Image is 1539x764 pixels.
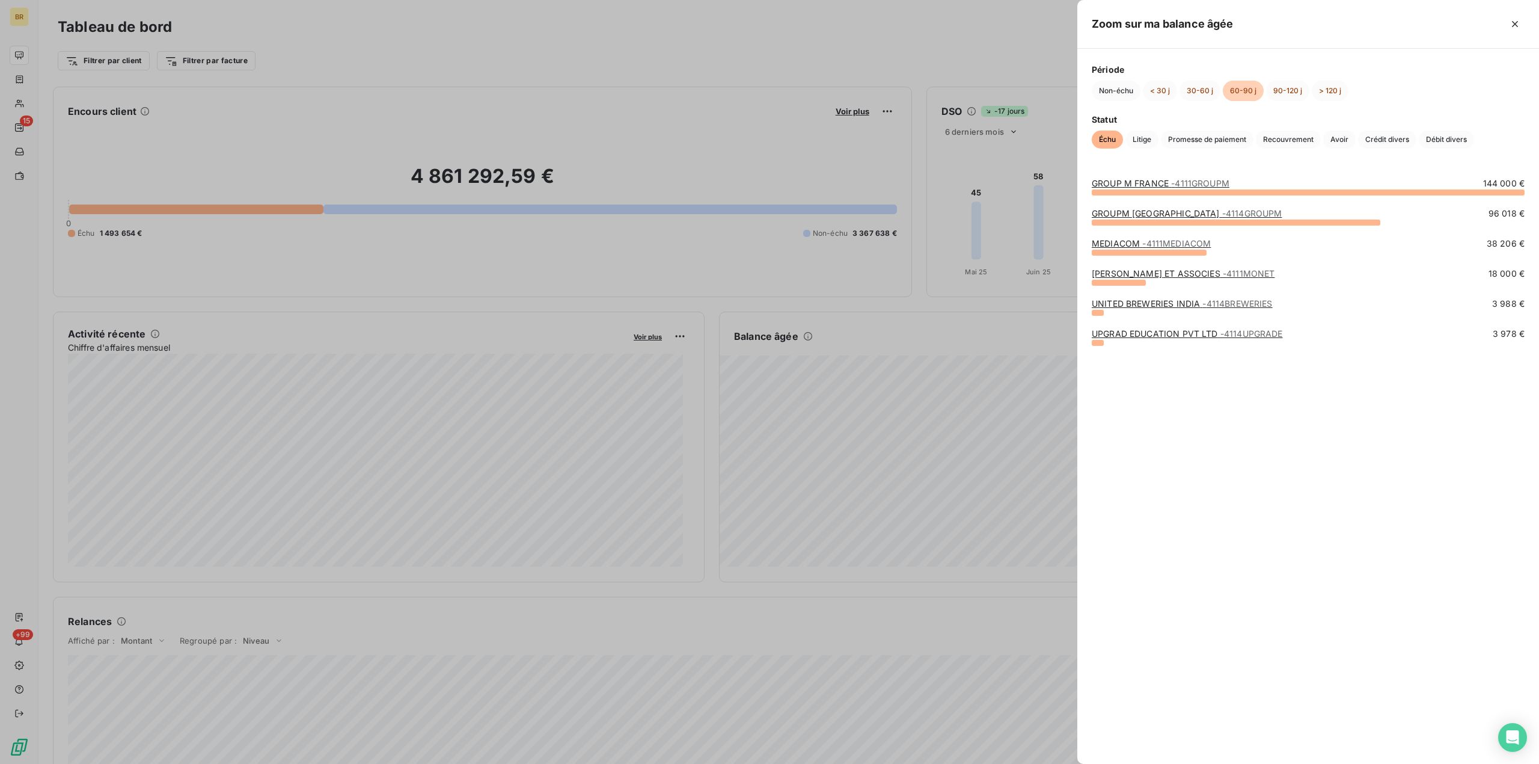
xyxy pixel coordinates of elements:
[1323,131,1356,149] button: Avoir
[1489,268,1525,280] span: 18 000 €
[1266,81,1309,101] button: 90-120 j
[1492,298,1525,310] span: 3 988 €
[1161,131,1253,149] button: Promesse de paiement
[1092,81,1140,101] button: Non-échu
[1498,723,1527,752] div: Open Intercom Messenger
[1312,81,1348,101] button: > 120 j
[1489,208,1525,220] span: 96 018 €
[1483,177,1525,189] span: 144 000 €
[1222,208,1282,218] span: - 4114GROUPM
[1223,81,1264,101] button: 60-90 j
[1142,238,1211,248] span: - 4111MEDIACOM
[1092,208,1282,218] a: GROUPM [GEOGRAPHIC_DATA]
[1092,328,1283,339] a: UPGRAD EDUCATION PVT LTD
[1092,178,1229,188] a: GROUP M FRANCE
[1202,298,1272,309] span: - 4114BREWERIES
[1125,131,1158,149] button: Litige
[1220,328,1283,339] span: - 4114UPGRADE
[1179,81,1220,101] button: 30-60 j
[1419,131,1474,149] button: Débit divers
[1092,131,1123,149] button: Échu
[1092,113,1525,126] span: Statut
[1256,131,1321,149] button: Recouvrement
[1092,268,1274,279] a: [PERSON_NAME] ET ASSOCIES
[1358,131,1416,149] button: Crédit divers
[1143,81,1177,101] button: < 30 j
[1092,63,1525,76] span: Période
[1487,238,1525,250] span: 38 206 €
[1493,328,1525,340] span: 3 978 €
[1223,268,1275,279] span: - 4111MONET
[1092,238,1211,248] a: MEDIACOM
[1092,298,1273,309] a: UNITED BREWERIES INDIA
[1092,16,1234,32] h5: Zoom sur ma balance âgée
[1171,178,1229,188] span: - 4111GROUPM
